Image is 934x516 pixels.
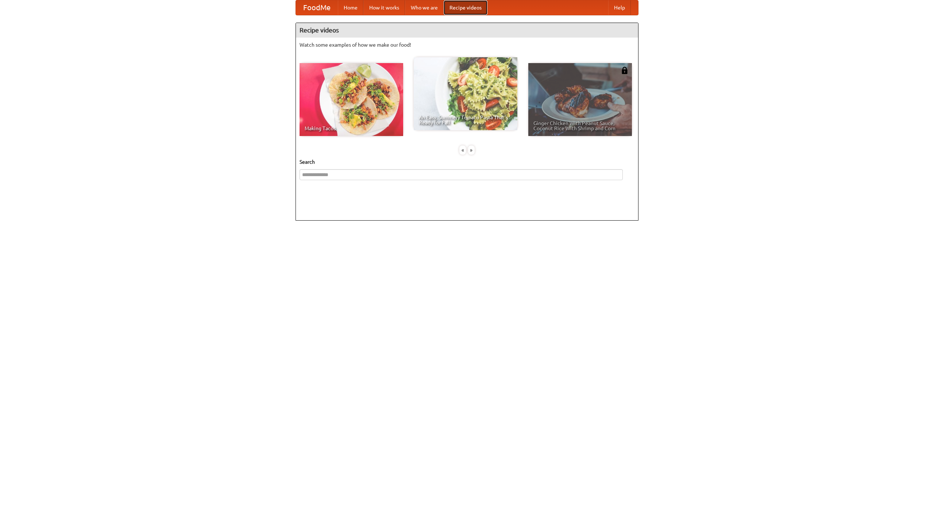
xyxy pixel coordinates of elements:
h4: Recipe videos [296,23,638,38]
h5: Search [300,158,634,166]
a: How it works [363,0,405,15]
a: Help [608,0,631,15]
p: Watch some examples of how we make our food! [300,41,634,49]
a: Who we are [405,0,444,15]
span: An Easy, Summery Tomato Pasta That's Ready for Fall [419,115,512,125]
a: An Easy, Summery Tomato Pasta That's Ready for Fall [414,57,517,130]
a: Making Tacos [300,63,403,136]
a: Home [338,0,363,15]
a: FoodMe [296,0,338,15]
img: 483408.png [621,67,628,74]
a: Recipe videos [444,0,487,15]
span: Making Tacos [305,126,398,131]
div: « [459,146,466,155]
div: » [468,146,475,155]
